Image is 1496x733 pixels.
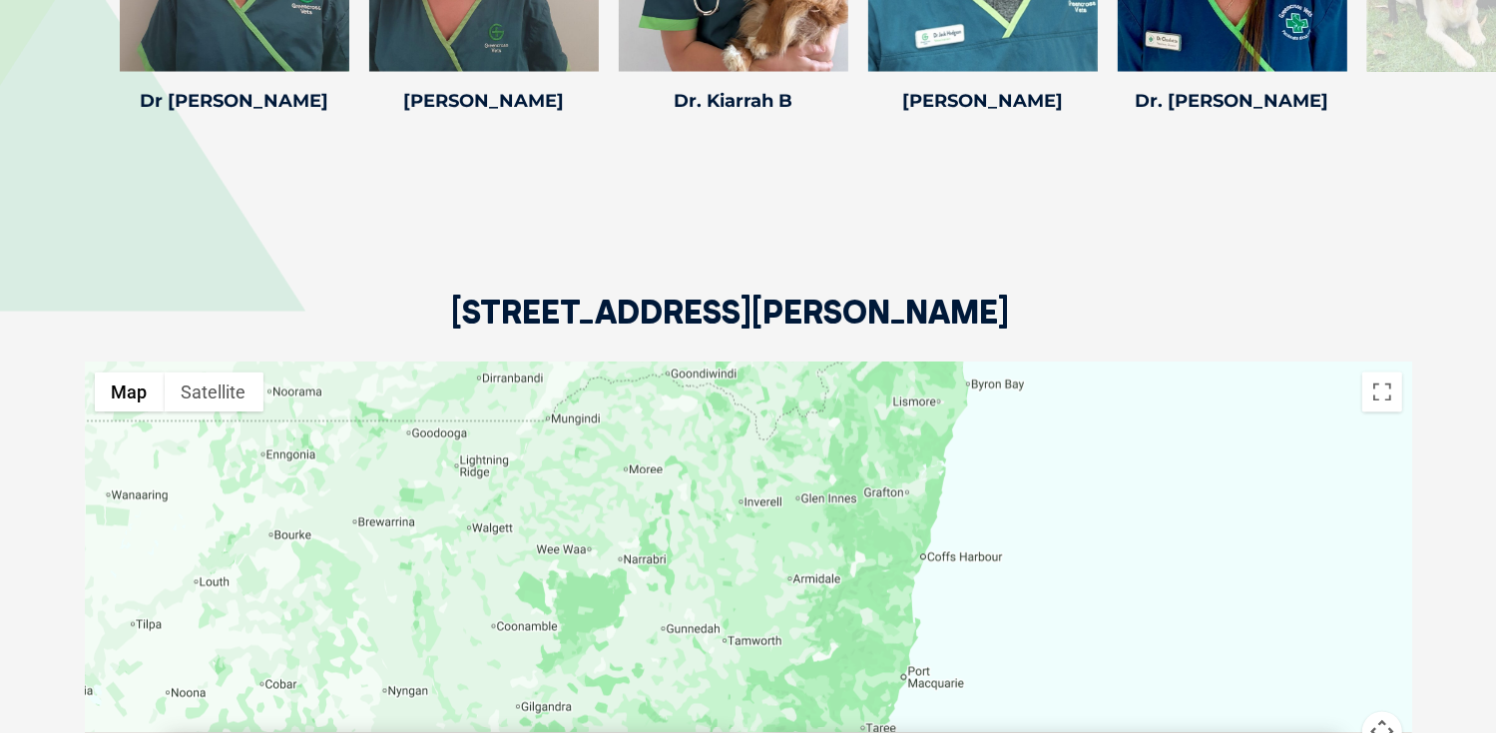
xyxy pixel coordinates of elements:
[369,92,599,110] h4: [PERSON_NAME]
[1362,372,1402,412] button: Toggle fullscreen view
[1457,91,1477,111] button: Search
[619,92,848,110] h4: Dr. Kiarrah B
[165,372,263,412] button: Show satellite imagery
[95,372,165,412] button: Show street map
[868,92,1098,110] h4: [PERSON_NAME]
[120,92,349,110] h4: Dr [PERSON_NAME]
[1118,92,1347,110] h4: Dr. [PERSON_NAME]
[452,296,1010,363] h2: [STREET_ADDRESS][PERSON_NAME]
